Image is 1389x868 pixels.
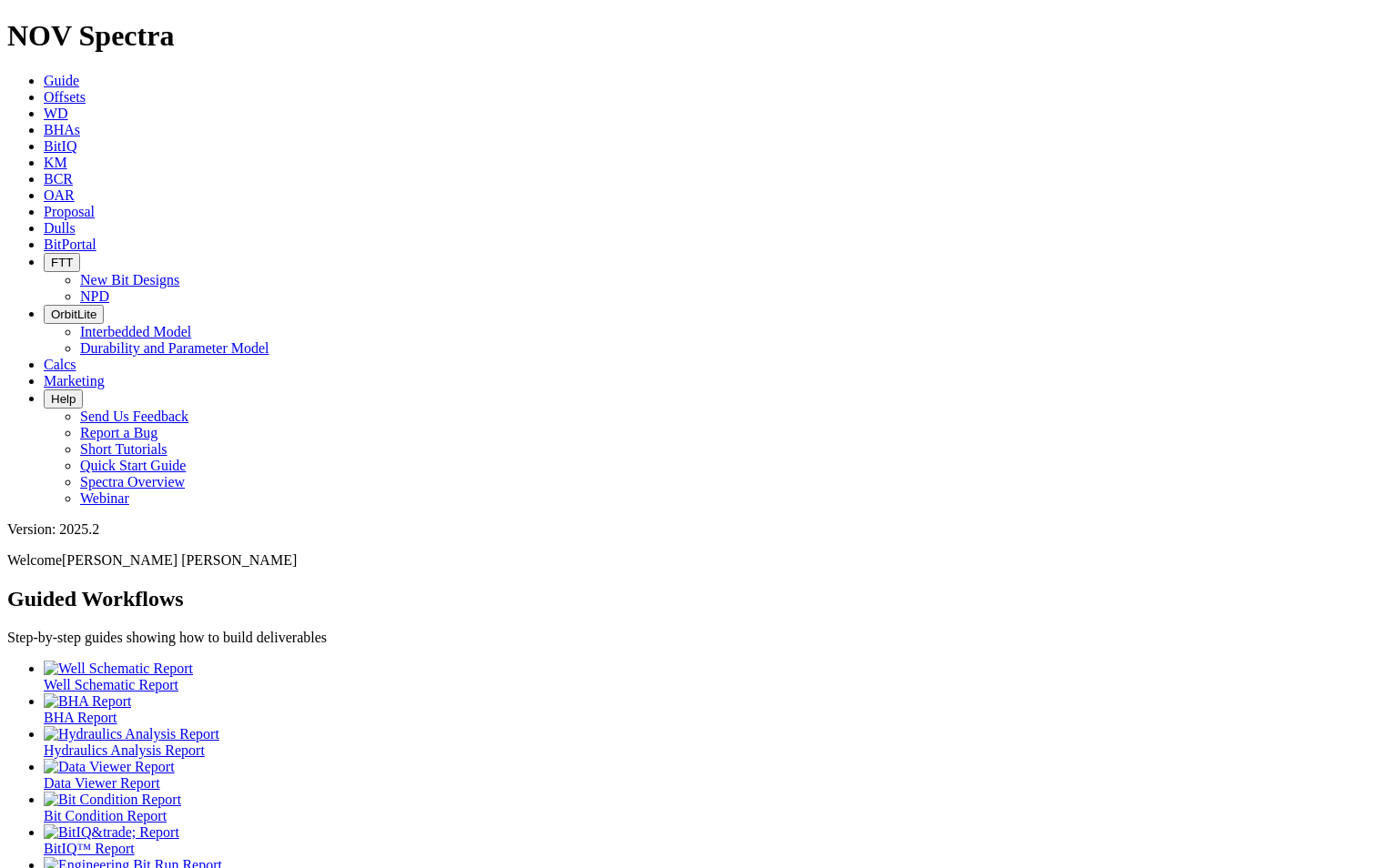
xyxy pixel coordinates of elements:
a: Marketing [44,373,105,389]
img: Data Viewer Report [44,759,175,775]
a: Proposal [44,204,95,219]
img: Bit Condition Report [44,792,181,808]
a: New Bit Designs [80,272,179,288]
a: BHAs [44,122,80,137]
a: Guide [44,73,79,88]
span: Data Viewer Report [44,775,160,791]
a: Offsets [44,89,86,105]
a: Send Us Feedback [80,409,188,424]
div: Version: 2025.2 [7,521,1382,538]
button: FTT [44,253,80,272]
a: BHA Report BHA Report [44,693,1382,725]
a: Data Viewer Report Data Viewer Report [44,759,1382,791]
a: Durability and Parameter Model [80,340,269,356]
a: Interbedded Model [80,324,191,339]
a: OAR [44,187,75,203]
span: FTT [51,256,73,269]
a: Dulls [44,220,76,236]
h2: Guided Workflows [7,587,1382,611]
span: Bit Condition Report [44,808,167,823]
a: BitIQ [44,138,76,154]
button: OrbitLite [44,305,104,324]
h1: NOV Spectra [7,19,1382,53]
a: BitIQ&trade; Report BitIQ™ Report [44,824,1382,856]
p: Step-by-step guides showing how to build deliverables [7,630,1382,646]
a: Well Schematic Report Well Schematic Report [44,661,1382,692]
span: Hydraulics Analysis Report [44,742,205,758]
a: Hydraulics Analysis Report Hydraulics Analysis Report [44,726,1382,758]
img: Well Schematic Report [44,661,193,677]
a: NPD [80,288,109,304]
a: Quick Start Guide [80,458,186,473]
a: BCR [44,171,73,187]
img: Hydraulics Analysis Report [44,726,219,742]
span: Well Schematic Report [44,677,178,692]
span: BitIQ™ Report [44,841,135,856]
a: KM [44,155,67,170]
img: BitIQ&trade; Report [44,824,179,841]
span: BHA Report [44,710,117,725]
a: Calcs [44,357,76,372]
a: Short Tutorials [80,441,167,457]
a: Spectra Overview [80,474,185,490]
img: BHA Report [44,693,131,710]
a: WD [44,106,68,121]
p: Welcome [7,552,1382,569]
span: OrbitLite [51,308,96,321]
a: Webinar [80,490,129,506]
a: Report a Bug [80,425,157,440]
a: Bit Condition Report Bit Condition Report [44,792,1382,823]
button: Help [44,389,83,409]
span: [PERSON_NAME] [PERSON_NAME] [62,552,297,568]
a: BitPortal [44,237,96,252]
span: Help [51,392,76,406]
